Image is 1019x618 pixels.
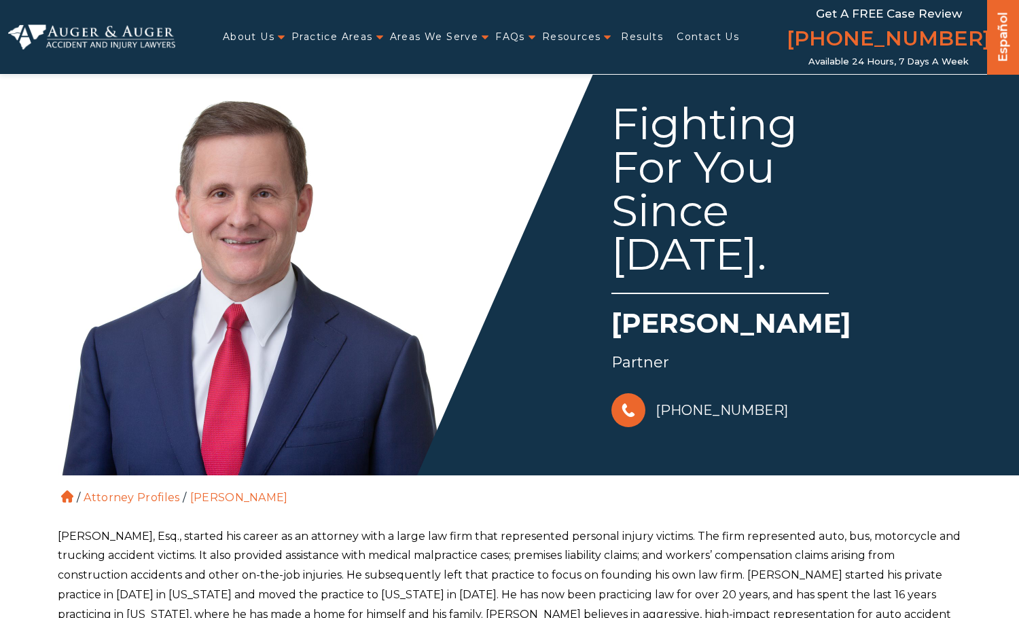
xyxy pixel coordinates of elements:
[611,390,788,431] a: [PHONE_NUMBER]
[542,23,601,51] a: Resources
[816,7,962,20] span: Get a FREE Case Review
[677,23,739,51] a: Contact Us
[787,24,990,56] a: [PHONE_NUMBER]
[611,349,963,376] div: Partner
[611,304,963,349] h1: [PERSON_NAME]
[48,68,455,475] img: Herbert Auger
[84,491,179,504] a: Attorney Profiles
[58,475,961,507] ol: / /
[495,23,525,51] a: FAQs
[390,23,479,51] a: Areas We Serve
[8,24,175,50] img: Auger & Auger Accident and Injury Lawyers Logo
[621,23,663,51] a: Results
[187,491,291,504] li: [PERSON_NAME]
[61,490,73,503] a: Home
[291,23,373,51] a: Practice Areas
[223,23,274,51] a: About Us
[808,56,969,67] span: Available 24 Hours, 7 Days a Week
[611,102,829,294] div: Fighting For You Since [DATE].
